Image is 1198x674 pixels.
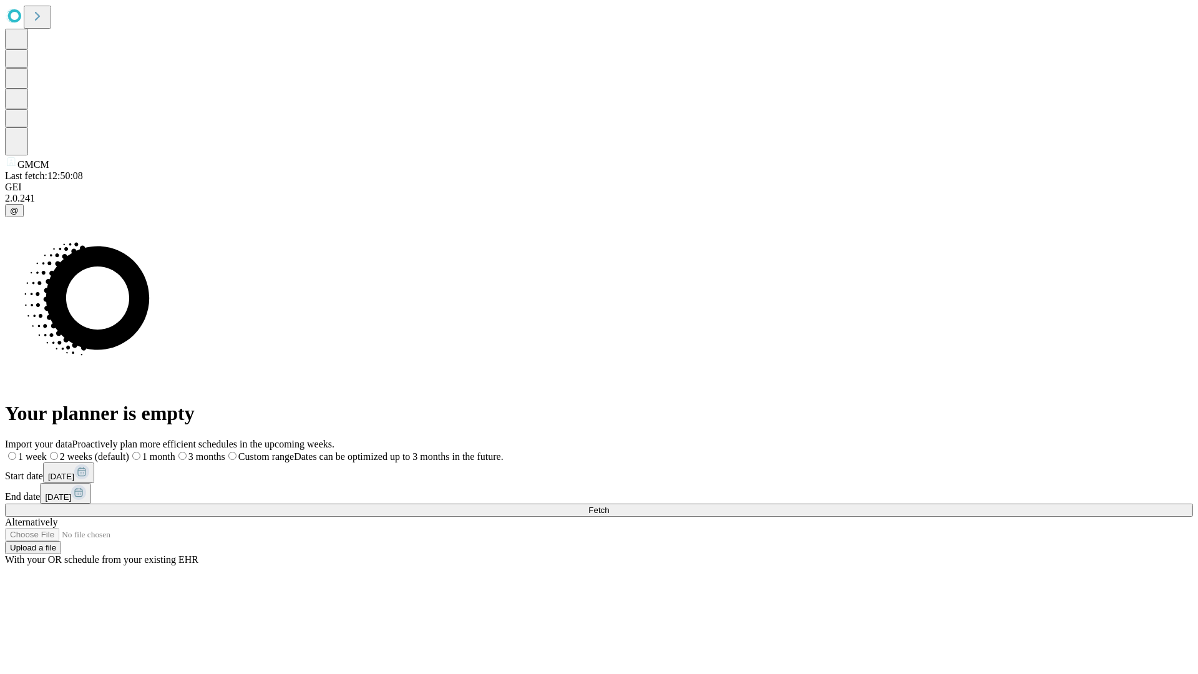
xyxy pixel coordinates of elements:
[5,439,72,449] span: Import your data
[142,451,175,462] span: 1 month
[178,452,187,460] input: 3 months
[45,492,71,502] span: [DATE]
[60,451,129,462] span: 2 weeks (default)
[8,452,16,460] input: 1 week
[17,159,49,170] span: GMCM
[5,541,61,554] button: Upload a file
[5,504,1193,517] button: Fetch
[228,452,236,460] input: Custom rangeDates can be optimized up to 3 months in the future.
[40,483,91,504] button: [DATE]
[5,170,83,181] span: Last fetch: 12:50:08
[132,452,140,460] input: 1 month
[72,439,334,449] span: Proactively plan more efficient schedules in the upcoming weeks.
[5,517,57,527] span: Alternatively
[5,182,1193,193] div: GEI
[5,554,198,565] span: With your OR schedule from your existing EHR
[18,451,47,462] span: 1 week
[5,483,1193,504] div: End date
[43,462,94,483] button: [DATE]
[188,451,225,462] span: 3 months
[50,452,58,460] input: 2 weeks (default)
[48,472,74,481] span: [DATE]
[5,402,1193,425] h1: Your planner is empty
[238,451,294,462] span: Custom range
[5,204,24,217] button: @
[10,206,19,215] span: @
[294,451,503,462] span: Dates can be optimized up to 3 months in the future.
[588,506,609,515] span: Fetch
[5,193,1193,204] div: 2.0.241
[5,462,1193,483] div: Start date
